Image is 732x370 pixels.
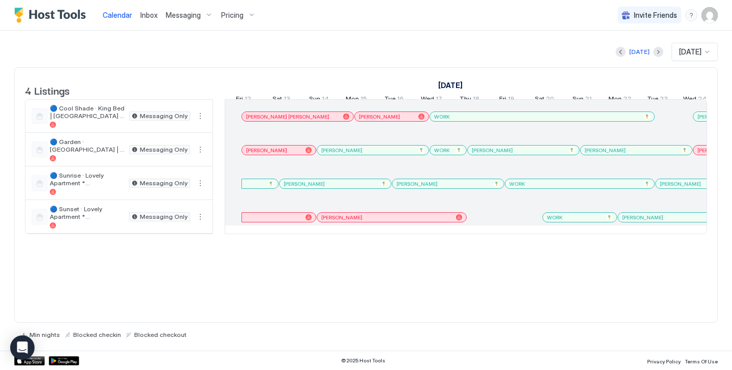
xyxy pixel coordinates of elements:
[140,10,158,20] a: Inbox
[233,93,254,107] a: September 12, 2025
[50,138,125,153] span: 🔵 Garden · [GEOGRAPHIC_DATA] | [GEOGRAPHIC_DATA] *Best Downtown Locations (4)
[194,211,206,223] button: More options
[321,147,362,154] span: [PERSON_NAME]
[25,82,70,98] span: 4 Listings
[434,113,450,120] span: WORK
[103,10,132,20] a: Calendar
[436,95,442,105] span: 17
[660,95,668,105] span: 23
[434,147,450,154] span: WORK
[194,144,206,156] div: menu
[194,177,206,189] button: More options
[246,113,329,120] span: [PERSON_NAME] [PERSON_NAME]
[194,177,206,189] div: menu
[50,104,125,120] span: 🔵 Cool Shade · King Bed | [GEOGRAPHIC_DATA] *Best Downtown Locations *Cool
[73,331,121,338] span: Blocked checkin
[653,47,663,57] button: Next month
[194,211,206,223] div: menu
[194,110,206,122] button: More options
[194,110,206,122] div: menu
[134,331,187,338] span: Blocked checkout
[396,181,438,187] span: [PERSON_NAME]
[436,78,465,93] a: September 12, 2025
[194,144,206,156] button: More options
[284,181,325,187] span: [PERSON_NAME]
[497,93,517,107] a: September 19, 2025
[532,93,557,107] a: September 20, 2025
[634,11,677,20] span: Invite Friends
[623,95,631,105] span: 22
[645,93,670,107] a: September 23, 2025
[473,95,479,105] span: 18
[245,95,251,105] span: 12
[616,47,626,57] button: Previous month
[701,7,718,23] div: User profile
[546,95,554,105] span: 20
[346,95,359,105] span: Mon
[685,358,718,364] span: Terms Of Use
[140,11,158,19] span: Inbox
[359,113,400,120] span: [PERSON_NAME]
[29,331,60,338] span: Min nights
[343,93,370,107] a: September 15, 2025
[681,93,709,107] a: September 24, 2025
[697,147,715,154] span: [PERSON_NAME]
[322,95,329,105] span: 14
[572,95,584,105] span: Sun
[679,47,701,56] span: [DATE]
[382,93,406,107] a: September 16, 2025
[508,95,514,105] span: 19
[608,95,622,105] span: Mon
[421,95,434,105] span: Wed
[246,147,287,154] span: [PERSON_NAME]
[622,214,663,221] span: [PERSON_NAME]
[585,147,626,154] span: [PERSON_NAME]
[10,335,35,360] div: Open Intercom Messenger
[570,93,594,107] a: September 21, 2025
[457,93,482,107] a: September 18, 2025
[321,214,362,221] span: [PERSON_NAME]
[50,205,125,220] span: 🔵 Sunset · Lovely Apartment *[GEOGRAPHIC_DATA] Best Locations *Sunset
[647,358,681,364] span: Privacy Policy
[309,95,320,105] span: Sun
[509,181,525,187] span: WORK
[628,46,651,58] button: [DATE]
[685,9,697,21] div: menu
[698,95,707,105] span: 24
[647,355,681,366] a: Privacy Policy
[499,95,506,105] span: Fri
[472,147,513,154] span: [PERSON_NAME]
[272,95,282,105] span: Sat
[307,93,331,107] a: September 14, 2025
[535,95,544,105] span: Sat
[341,357,385,364] span: © 2025 Host Tools
[606,93,634,107] a: September 22, 2025
[103,11,132,19] span: Calendar
[166,11,201,20] span: Messaging
[460,95,471,105] span: Thu
[629,47,650,56] div: [DATE]
[683,95,696,105] span: Wed
[647,95,658,105] span: Tue
[397,95,404,105] span: 16
[418,93,445,107] a: September 17, 2025
[50,172,125,187] span: 🔵 Sunrise · Lovely Apartment *[GEOGRAPHIC_DATA] Best Locations *Sunrise
[14,356,45,365] a: App Store
[547,214,563,221] span: WORK
[585,95,592,105] span: 21
[660,181,701,187] span: [PERSON_NAME]
[14,8,90,23] a: Host Tools Logo
[284,95,290,105] span: 13
[360,95,367,105] span: 15
[49,356,79,365] a: Google Play Store
[221,11,243,20] span: Pricing
[236,95,243,105] span: Fri
[685,355,718,366] a: Terms Of Use
[270,93,293,107] a: September 13, 2025
[384,95,395,105] span: Tue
